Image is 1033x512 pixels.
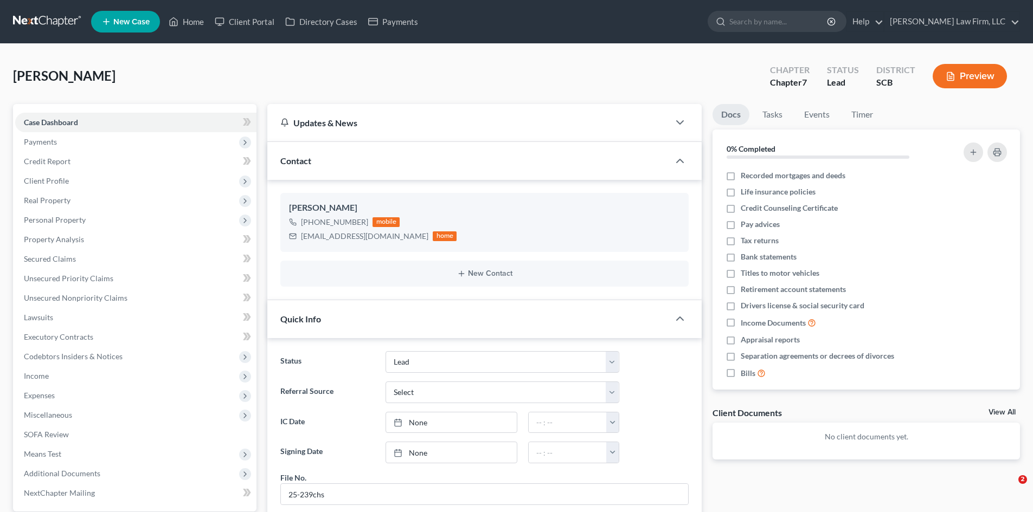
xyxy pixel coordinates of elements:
span: Credit Counseling Certificate [741,203,838,213]
span: 2 [1018,475,1027,484]
span: Secured Claims [24,254,76,263]
label: Referral Source [275,381,380,403]
span: Pay advices [741,219,780,230]
span: Retirement account statements [741,284,846,295]
label: Signing Date [275,442,380,463]
a: Directory Cases [280,12,363,31]
span: Personal Property [24,215,86,224]
span: Income Documents [741,317,806,328]
div: Updates & News [280,117,656,128]
span: 7 [802,77,807,87]
a: Payments [363,12,424,31]
a: [PERSON_NAME] Law Firm, LLC [884,12,1019,31]
a: Tasks [754,104,791,125]
strong: 0% Completed [727,144,775,153]
a: NextChapter Mailing [15,483,256,503]
span: Bank statements [741,251,797,262]
div: File No. [280,472,306,483]
div: Lead [827,76,859,89]
div: SCB [876,76,915,89]
div: [PHONE_NUMBER] [301,217,368,228]
a: View All [989,409,1016,416]
div: Chapter [770,76,810,89]
span: Lawsuits [24,313,53,322]
a: Docs [713,104,749,125]
a: Credit Report [15,152,256,171]
iframe: Intercom live chat [996,475,1022,501]
a: Secured Claims [15,249,256,269]
span: Drivers license & social security card [741,300,864,311]
p: No client documents yet. [721,431,1011,442]
span: Unsecured Priority Claims [24,274,113,283]
span: Separation agreements or decrees of divorces [741,351,894,361]
span: Bills [741,368,755,379]
span: Tax returns [741,235,779,246]
span: NextChapter Mailing [24,488,95,497]
span: Quick Info [280,314,321,324]
input: -- [281,484,688,504]
span: Executory Contracts [24,332,93,341]
span: Expenses [24,391,55,400]
button: Preview [933,64,1007,88]
a: Timer [843,104,882,125]
a: Unsecured Priority Claims [15,269,256,288]
a: Events [795,104,838,125]
div: [EMAIL_ADDRESS][DOMAIN_NAME] [301,231,428,242]
span: Codebtors Insiders & Notices [24,352,123,361]
a: None [386,442,517,463]
span: Client Profile [24,176,69,185]
span: Miscellaneous [24,410,72,419]
span: New Case [113,18,150,26]
span: Appraisal reports [741,334,800,345]
div: Status [827,64,859,76]
label: Status [275,351,380,373]
span: Payments [24,137,57,146]
div: home [433,231,457,241]
a: Lawsuits [15,308,256,327]
span: Additional Documents [24,469,100,478]
label: IC Date [275,412,380,433]
div: Client Documents [713,407,782,418]
span: Real Property [24,196,70,205]
span: Unsecured Nonpriority Claims [24,293,127,302]
div: mobile [373,217,400,227]
span: [PERSON_NAME] [13,68,116,83]
span: Income [24,371,49,380]
a: Executory Contracts [15,327,256,347]
input: Search by name... [729,11,829,31]
a: Help [847,12,883,31]
a: None [386,412,517,433]
div: District [876,64,915,76]
input: -- : -- [529,412,607,433]
span: Credit Report [24,157,70,166]
div: [PERSON_NAME] [289,202,680,215]
a: SOFA Review [15,425,256,444]
a: Case Dashboard [15,113,256,132]
span: Contact [280,155,311,166]
input: -- : -- [529,442,607,463]
span: Titles to motor vehicles [741,268,819,278]
button: New Contact [289,269,680,278]
a: Client Portal [209,12,280,31]
div: Chapter [770,64,810,76]
span: Case Dashboard [24,118,78,127]
a: Home [163,12,209,31]
a: Unsecured Nonpriority Claims [15,288,256,308]
span: SOFA Review [24,430,69,439]
span: Life insurance policies [741,186,816,197]
span: Recorded mortgages and deeds [741,170,845,181]
span: Means Test [24,449,61,458]
a: Property Analysis [15,230,256,249]
span: Property Analysis [24,235,84,244]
